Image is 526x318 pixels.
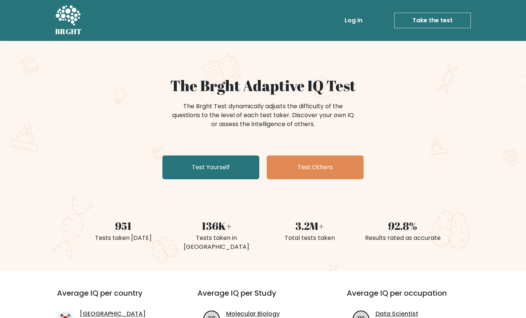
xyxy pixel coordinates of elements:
[347,289,478,306] h3: Average IQ per occupation
[197,289,329,306] h3: Average IQ per Study
[57,289,171,306] h3: Average IQ per country
[170,102,356,129] div: The Brght Test dynamically adjusts the difficulty of the questions to the level of each test take...
[162,155,259,179] a: Test Yourself
[267,234,352,242] div: Total tests taken
[361,234,445,242] div: Results rated as accurate
[394,13,471,28] a: Take the test
[267,155,364,179] a: Test Others
[55,3,82,38] a: BRGHT
[342,13,365,28] a: Log in
[81,218,165,234] div: 951
[174,218,259,234] div: 136K+
[81,77,445,94] h1: The Brght Adaptive IQ Test
[174,234,259,251] div: Tests taken in [GEOGRAPHIC_DATA]
[267,218,352,234] div: 3.2M+
[55,27,82,36] h5: BRGHT
[81,234,165,242] div: Tests taken [DATE]
[361,218,445,234] div: 92.8%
